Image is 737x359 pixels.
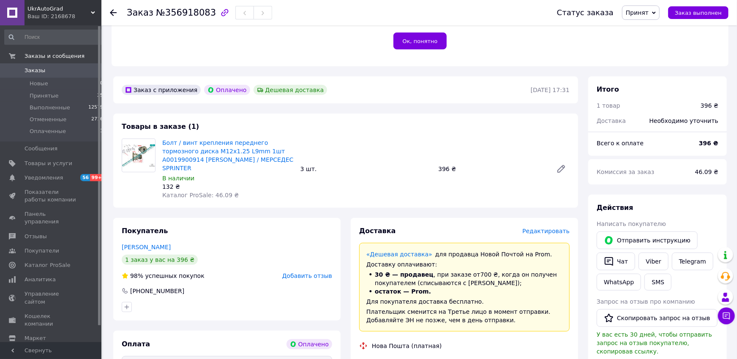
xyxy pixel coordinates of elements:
[553,160,570,177] a: Редактировать
[162,139,294,171] a: Болт / винт крепления переднего тормозного диска M12x1.25 L9mm 1шт A0019900914 [PERSON_NAME] / МЕ...
[80,174,90,181] span: 56
[597,231,698,249] button: Отправить инструкцию
[366,260,562,269] div: Доставку оплачивают:
[366,307,562,324] div: Плательщик сменится на Третье лицо в момент отправки. Добавляйте ЭН не позже, чем в день отправки.
[25,210,78,226] span: Панель управления
[25,247,59,255] span: Покупатели
[122,122,199,131] span: Товары в заказе (1)
[25,276,56,283] span: Аналитика
[366,270,562,287] li: , при заказе от 700 ₴ , когда он получен покупателем (списываются с [PERSON_NAME]);
[359,227,396,235] span: Доставка
[204,85,250,95] div: Оплачено
[366,251,432,258] a: «Дешевая доставка»
[375,271,434,278] span: 30 ₴ — продавец
[597,204,633,212] span: Действия
[375,288,431,295] span: остаток — Prom.
[30,92,59,100] span: Принятые
[130,272,143,279] span: 98%
[122,340,150,348] span: Оплата
[597,169,655,175] span: Комиссия за заказ
[156,8,216,18] span: №356918083
[27,5,91,13] span: UkrAutoGrad
[25,160,72,167] span: Товары и услуги
[25,261,70,269] span: Каталог ProSale
[25,188,78,204] span: Показатели работы компании
[366,297,562,306] div: Для покупателя доставка бесплатно.
[97,92,103,100] span: 25
[122,244,171,250] a: [PERSON_NAME]
[522,228,570,234] span: Редактировать
[110,8,117,17] div: Вернуться назад
[597,331,712,355] span: У вас есть 30 дней, чтобы отправить запрос на отзыв покупателю, скопировав ссылку.
[254,85,328,95] div: Дешевая доставка
[122,227,168,235] span: Покупатель
[435,163,549,175] div: 396 ₴
[127,8,153,18] span: Заказ
[30,104,70,112] span: Выполненные
[122,272,205,280] div: успешных покупок
[675,10,722,16] span: Заказ выполнен
[402,38,437,44] span: Ок, понятно
[366,250,562,258] div: для продавца Новой Почтой на Prom.
[597,85,619,93] span: Итого
[122,255,198,265] div: 1 заказ у вас на 396 ₴
[30,128,66,135] span: Оплаченные
[88,104,103,112] span: 12579
[597,220,666,227] span: Написать покупателю
[597,117,626,124] span: Доставка
[370,342,444,350] div: Нова Пошта (платная)
[25,67,45,74] span: Заказы
[30,80,48,87] span: Новые
[25,233,47,240] span: Отзывы
[162,175,194,182] span: В наличии
[25,290,78,305] span: Управление сайтом
[597,298,695,305] span: Запрос на отзыв про компанию
[282,272,332,279] span: Добавить отзыв
[531,87,570,93] time: [DATE] 17:31
[626,9,649,16] span: Принят
[30,116,66,123] span: Отмененные
[122,144,155,167] img: Болт / винт крепления переднего тормозного диска M12x1.25 L9mm 1шт A0019900914 Mercedes / МЕРСЕДЕ...
[672,253,713,270] a: Telegram
[597,140,644,147] span: Всего к оплате
[25,313,78,328] span: Кошелек компании
[27,13,101,20] div: Ваш ID: 2168678
[90,174,104,181] span: 99+
[25,335,46,342] span: Маркет
[25,174,63,182] span: Уведомления
[25,52,85,60] span: Заказы и сообщения
[668,6,729,19] button: Заказ выполнен
[699,140,718,147] b: 396 ₴
[644,274,671,291] button: SMS
[597,309,718,327] button: Скопировать запрос на отзыв
[597,253,635,270] button: Чат
[644,112,723,130] div: Необходимо уточнить
[91,116,103,123] span: 2716
[122,85,201,95] div: Заказ с приложения
[597,274,641,291] a: WhatsApp
[25,145,57,152] span: Сообщения
[701,101,718,110] div: 396 ₴
[4,30,104,45] input: Поиск
[287,339,332,349] div: Оплачено
[718,307,735,324] button: Чат с покупателем
[162,182,294,191] div: 132 ₴
[639,253,668,270] a: Viber
[297,163,435,175] div: 3 шт.
[695,169,718,175] span: 46.09 ₴
[162,192,239,199] span: Каталог ProSale: 46.09 ₴
[393,33,446,49] button: Ок, понятно
[597,102,620,109] span: 1 товар
[129,287,185,295] div: [PHONE_NUMBER]
[557,8,614,17] div: Статус заказа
